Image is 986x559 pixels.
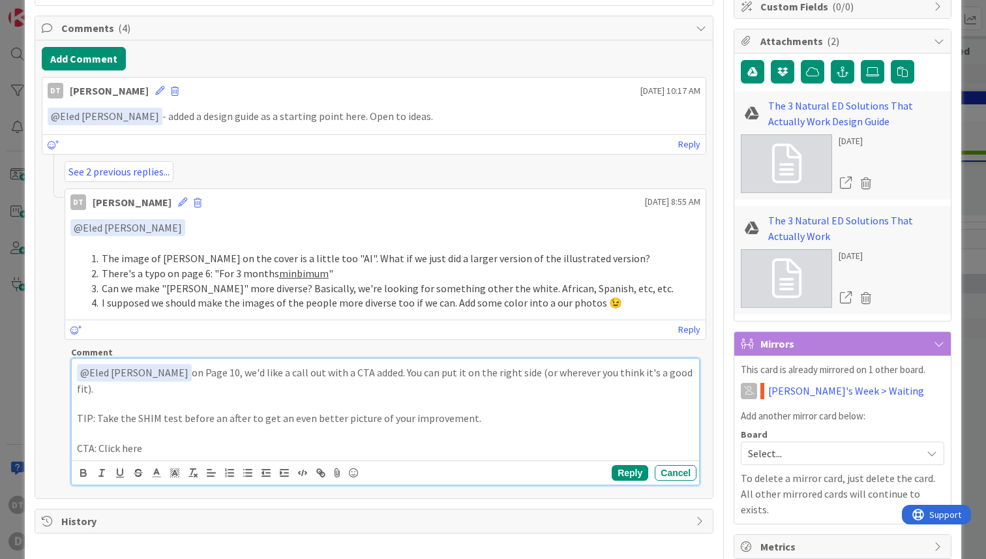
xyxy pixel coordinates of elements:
[51,110,159,123] span: Eled [PERSON_NAME]
[760,33,927,49] span: Attachments
[655,465,696,481] button: Cancel
[80,366,89,379] span: @
[827,35,839,48] span: ( 2 )
[645,195,700,209] span: [DATE] 8:55 AM
[77,411,694,426] p: TIP: Take the SHIM test before an after to get an even better picture of your improvement.
[678,322,700,338] a: Reply
[48,108,700,125] p: - added a design guide as a starting point here. Open to ideas.
[839,175,853,192] a: Open
[86,281,700,296] li: Can we make "[PERSON_NAME]" more diverse? Basically, we're looking for something other the white....
[86,266,700,281] li: There's a typo on page 6: "For 3 months "
[839,249,876,263] div: [DATE]
[86,295,700,310] li: I supposed we should make the images of the people more diverse too if we can. Add some color int...
[77,441,694,456] p: CTA: Click here
[760,539,927,554] span: Metrics
[741,470,944,517] p: To delete a mirror card, just delete the card. All other mirrored cards will continue to exists.
[74,221,182,234] span: Eled [PERSON_NAME]
[279,267,329,280] u: minbimum
[86,251,700,266] li: The image of [PERSON_NAME] on the cover is a little too "AI". What if we just did a larger versio...
[118,22,130,35] span: ( 4 )
[839,134,876,148] div: [DATE]
[612,465,648,481] button: Reply
[61,513,689,529] span: History
[768,98,944,129] a: The 3 Natural ED Solutions That Actually Work Design Guide
[760,336,927,352] span: Mirrors
[768,383,924,399] a: [PERSON_NAME]'s Week > Waiting
[74,221,83,234] span: @
[748,444,915,462] span: Select...
[65,161,173,182] a: See 2 previous replies...
[741,363,944,378] p: This card is already mirrored on 1 other board.
[678,136,700,153] a: Reply
[741,409,944,424] p: Add another mirror card below:
[741,430,768,439] span: Board
[51,110,60,123] span: @
[768,213,944,244] a: The 3 Natural ED Solutions That Actually Work
[77,364,694,396] p: on Page 10, we'd like a call out with a CTA added. You can put it on the right side (or wherever ...
[70,194,86,210] div: DT
[48,83,63,98] div: DT
[61,20,689,36] span: Comments
[93,194,172,210] div: [PERSON_NAME]
[70,83,149,98] div: [PERSON_NAME]
[839,290,853,307] a: Open
[27,2,59,18] span: Support
[640,84,700,98] span: [DATE] 10:17 AM
[71,346,113,358] span: Comment
[80,366,188,379] span: Eled [PERSON_NAME]
[42,47,126,70] button: Add Comment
